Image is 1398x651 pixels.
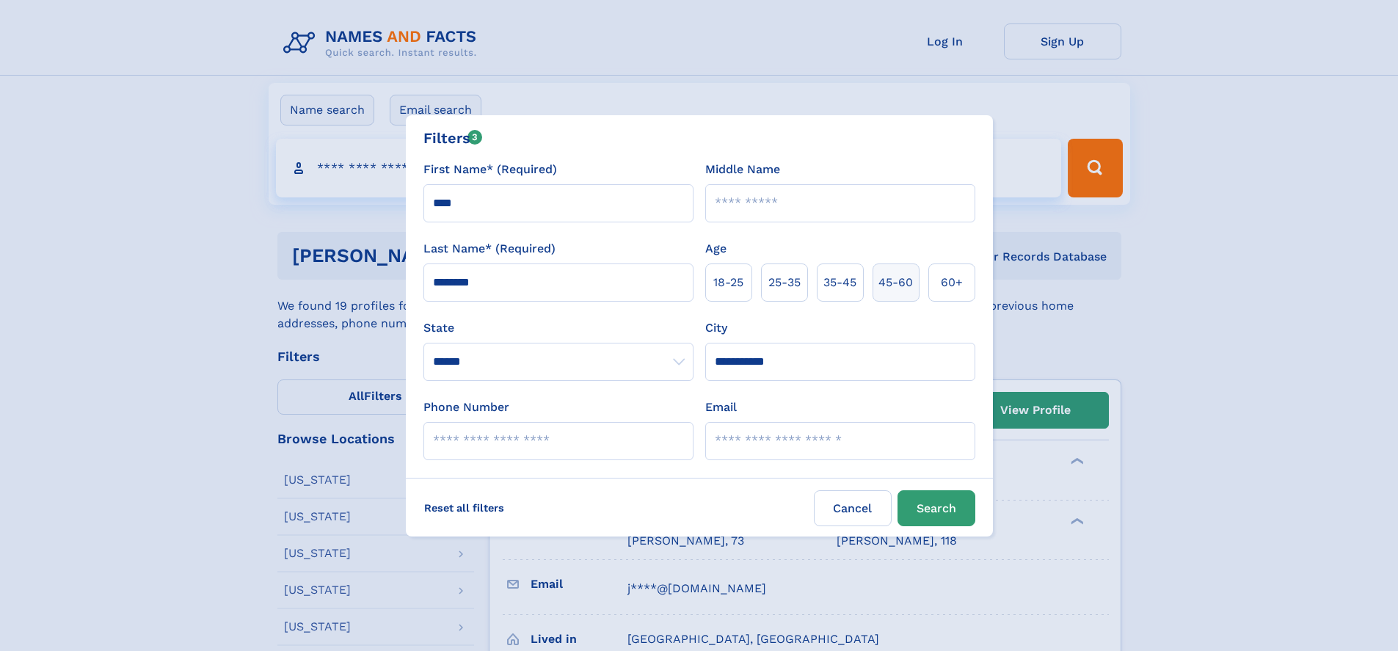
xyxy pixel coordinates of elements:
[423,240,556,258] label: Last Name* (Required)
[941,274,963,291] span: 60+
[768,274,801,291] span: 25‑35
[713,274,743,291] span: 18‑25
[423,399,509,416] label: Phone Number
[898,490,975,526] button: Search
[823,274,856,291] span: 35‑45
[415,490,514,525] label: Reset all filters
[705,399,737,416] label: Email
[705,240,727,258] label: Age
[423,127,483,149] div: Filters
[814,490,892,526] label: Cancel
[705,319,727,337] label: City
[423,161,557,178] label: First Name* (Required)
[705,161,780,178] label: Middle Name
[878,274,913,291] span: 45‑60
[423,319,693,337] label: State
